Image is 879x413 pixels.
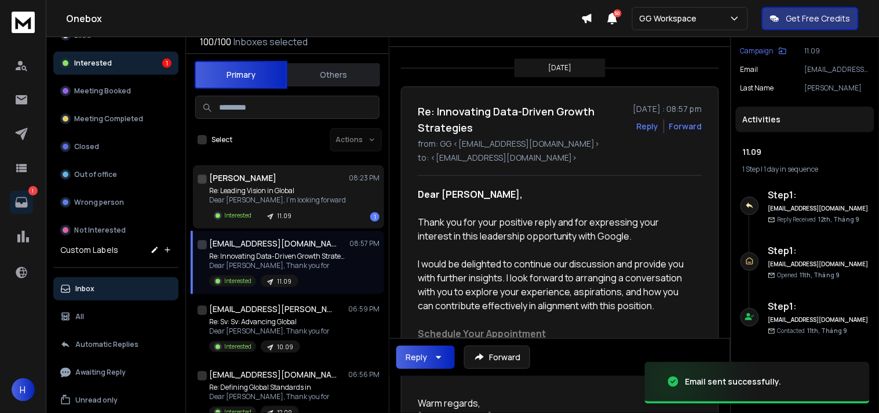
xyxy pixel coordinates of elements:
[741,84,774,93] p: Last Name
[277,343,293,352] p: 10.09
[209,369,337,381] h1: [EMAIL_ADDRESS][DOMAIN_NAME]
[614,9,622,17] span: 50
[53,361,178,384] button: Awaiting Reply
[74,226,126,235] p: Not Interested
[396,346,455,369] button: Reply
[209,186,346,195] p: Re: Leading Vision in Global
[224,277,251,285] p: Interested
[74,198,124,207] p: Wrong person
[778,215,860,224] p: Reply Received
[349,173,380,183] p: 08:23 PM
[418,103,626,136] h1: Re: Innovating Data-Driven Growth Strategies
[287,62,380,88] button: Others
[637,121,659,132] button: Reply
[778,271,840,280] p: Opened
[209,383,330,392] p: Re: Defining Global Standards in
[762,7,859,30] button: Get Free Credits
[211,135,232,144] label: Select
[764,164,819,174] span: 1 day in sequence
[53,52,178,75] button: Interested1
[60,244,118,256] h3: Custom Labels
[370,212,380,222] div: 1
[348,305,380,314] p: 06:59 PM
[209,252,348,261] p: Re: Innovating Data-Driven Growth Strategies
[75,340,138,349] p: Automatic Replies
[53,333,178,356] button: Automatic Replies
[53,277,178,300] button: Inbox
[209,303,337,315] h1: [EMAIL_ADDRESS][PERSON_NAME][DOMAIN_NAME]
[741,46,787,56] button: Campaign
[768,260,870,269] h6: [EMAIL_ADDRESS][DOMAIN_NAME]
[418,215,693,243] div: Thank you for your positive reply and for expressing your interest in this leadership opportunity...
[549,63,572,73] p: [DATE]
[28,186,38,195] p: 1
[808,327,848,335] span: 11th, Tháng 9
[195,61,287,89] button: Primary
[53,79,178,103] button: Meeting Booked
[53,389,178,412] button: Unread only
[640,13,702,24] p: GG Workspace
[669,121,702,132] div: Forward
[805,84,870,93] p: [PERSON_NAME]
[53,163,178,186] button: Out of office
[53,191,178,214] button: Wrong person
[75,368,126,377] p: Awaiting Reply
[741,46,774,56] p: Campaign
[74,59,112,68] p: Interested
[53,135,178,158] button: Closed
[209,238,337,249] h1: [EMAIL_ADDRESS][DOMAIN_NAME]
[743,165,867,174] div: |
[786,13,851,24] p: Get Free Credits
[768,316,870,324] h6: [EMAIL_ADDRESS][DOMAIN_NAME]
[418,138,702,150] p: from: GG <[EMAIL_ADDRESS][DOMAIN_NAME]>
[768,299,870,313] h6: Step 1 :
[768,188,870,202] h6: Step 1 :
[209,327,330,336] p: Dear [PERSON_NAME], Thank you for
[209,172,276,184] h1: [PERSON_NAME]
[162,59,172,68] div: 1
[800,271,840,279] span: 11th, Tháng 9
[200,35,231,49] span: 100 / 100
[53,219,178,242] button: Not Interested
[768,204,870,213] h6: [EMAIL_ADDRESS][DOMAIN_NAME]
[10,191,33,214] a: 1
[209,261,348,270] p: Dear [PERSON_NAME], Thank you for
[418,188,523,201] strong: Dear [PERSON_NAME],
[348,370,380,379] p: 06:56 PM
[209,195,346,205] p: Dear [PERSON_NAME], I'm looking forward
[349,239,380,248] p: 08:57 PM
[224,342,251,351] p: Interested
[12,378,35,401] button: H
[819,215,860,223] span: 12th, Tháng 9
[75,396,118,405] p: Unread only
[418,152,702,164] p: to: <[EMAIL_ADDRESS][DOMAIN_NAME]>
[418,257,693,313] div: I would be delighted to continue our discussion and provide you with further insights. I look for...
[12,12,35,33] img: logo
[768,244,870,258] h6: Step 1 :
[74,114,143,124] p: Meeting Completed
[633,103,702,115] p: [DATE] : 08:57 pm
[74,142,99,151] p: Closed
[418,327,546,340] a: Schedule Your Appointment
[66,12,581,26] h1: Onebox
[743,164,760,174] span: 1 Step
[75,312,84,321] p: All
[741,65,758,74] p: Email
[209,317,330,327] p: Re: Sv: Sv: Advancing Global
[277,212,291,220] p: 11.09
[406,352,427,363] div: Reply
[74,170,117,179] p: Out of office
[778,327,848,335] p: Contacted
[805,46,870,56] p: 11.09
[224,211,251,220] p: Interested
[53,305,178,328] button: All
[736,107,874,132] div: Activities
[277,277,291,286] p: 11.09
[53,107,178,131] button: Meeting Completed
[464,346,530,369] button: Forward
[234,35,308,49] h3: Inboxes selected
